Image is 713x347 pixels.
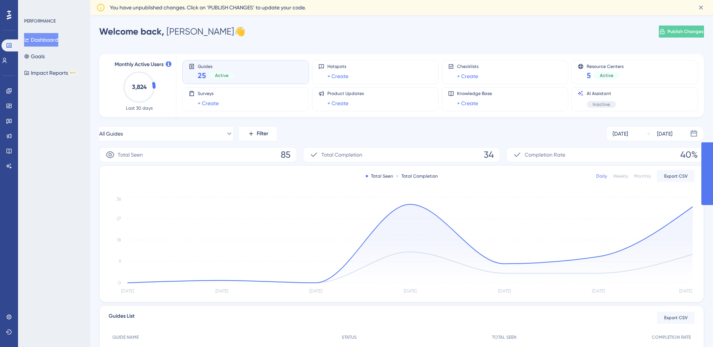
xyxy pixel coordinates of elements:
[198,63,235,69] span: Guides
[404,288,416,294] tspan: [DATE]
[99,126,233,141] button: All Guides
[24,66,76,80] button: Impact ReportsBETA
[600,72,613,78] span: Active
[587,91,616,97] span: AI Assistant
[215,288,228,294] tspan: [DATE]
[587,63,624,69] span: Resource Centers
[198,70,206,81] span: 25
[70,71,76,75] div: BETA
[215,72,229,78] span: Active
[327,72,348,81] a: + Create
[115,60,163,69] span: Monthly Active Users
[679,288,692,294] tspan: [DATE]
[592,288,605,294] tspan: [DATE]
[484,149,494,161] span: 34
[668,29,704,35] span: Publish Changes
[118,150,143,159] span: Total Seen
[457,99,478,108] a: + Create
[327,99,348,108] a: + Create
[525,150,565,159] span: Completion Rate
[664,173,688,179] span: Export CSV
[596,173,607,179] div: Daily
[587,70,591,81] span: 5
[342,334,357,340] span: STATUS
[198,91,219,97] span: Surveys
[24,18,56,24] div: PERFORMANCE
[457,72,478,81] a: + Create
[110,3,306,12] span: You have unpublished changes. Click on ‘PUBLISH CHANGES’ to update your code.
[327,91,364,97] span: Product Updates
[112,334,139,340] span: GUIDE NAME
[396,173,438,179] div: Total Completion
[99,26,164,37] span: Welcome back,
[680,149,698,161] span: 40%
[613,173,628,179] div: Weekly
[99,26,245,38] div: [PERSON_NAME] 👋
[681,317,704,340] iframe: UserGuiding AI Assistant Launcher
[634,173,651,179] div: Monthly
[121,288,134,294] tspan: [DATE]
[99,129,123,138] span: All Guides
[117,237,121,243] tspan: 18
[24,50,45,63] button: Goals
[457,63,478,69] span: Checklists
[664,315,688,321] span: Export CSV
[117,216,121,221] tspan: 27
[257,129,268,138] span: Filter
[593,101,610,107] span: Inactive
[118,280,121,285] tspan: 0
[657,170,695,182] button: Export CSV
[492,334,516,340] span: TOTAL SEEN
[24,33,58,47] button: Dashboard
[126,105,153,111] span: Last 30 days
[321,150,362,159] span: Total Completion
[457,91,492,97] span: Knowledge Base
[613,129,628,138] div: [DATE]
[657,129,672,138] div: [DATE]
[119,259,121,264] tspan: 9
[198,99,219,108] a: + Create
[659,26,704,38] button: Publish Changes
[652,334,691,340] span: COMPLETION RATE
[327,63,348,69] span: Hotspots
[132,83,147,91] text: 3,824
[366,173,393,179] div: Total Seen
[109,312,135,324] span: Guides List
[309,288,322,294] tspan: [DATE]
[281,149,291,161] span: 85
[498,288,511,294] tspan: [DATE]
[239,126,277,141] button: Filter
[657,312,695,324] button: Export CSV
[117,196,121,202] tspan: 36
